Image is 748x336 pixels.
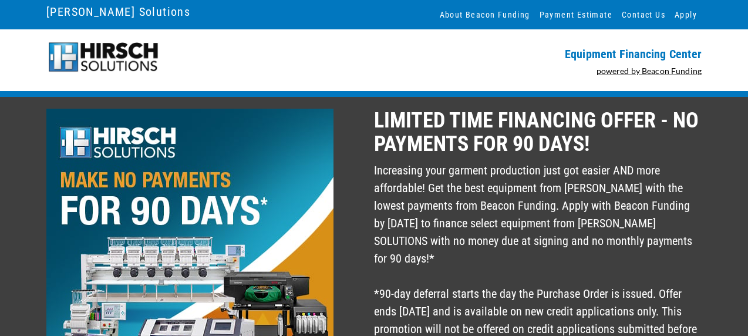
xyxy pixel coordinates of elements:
img: Hirsch-logo-55px.png [46,41,160,73]
a: powered by Beacon Funding [597,66,702,76]
p: Equipment Financing Center [381,47,702,61]
a: [PERSON_NAME] Solutions [46,2,190,22]
p: LIMITED TIME FINANCING OFFER - NO PAYMENTS FOR 90 DAYS! [374,109,702,156]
